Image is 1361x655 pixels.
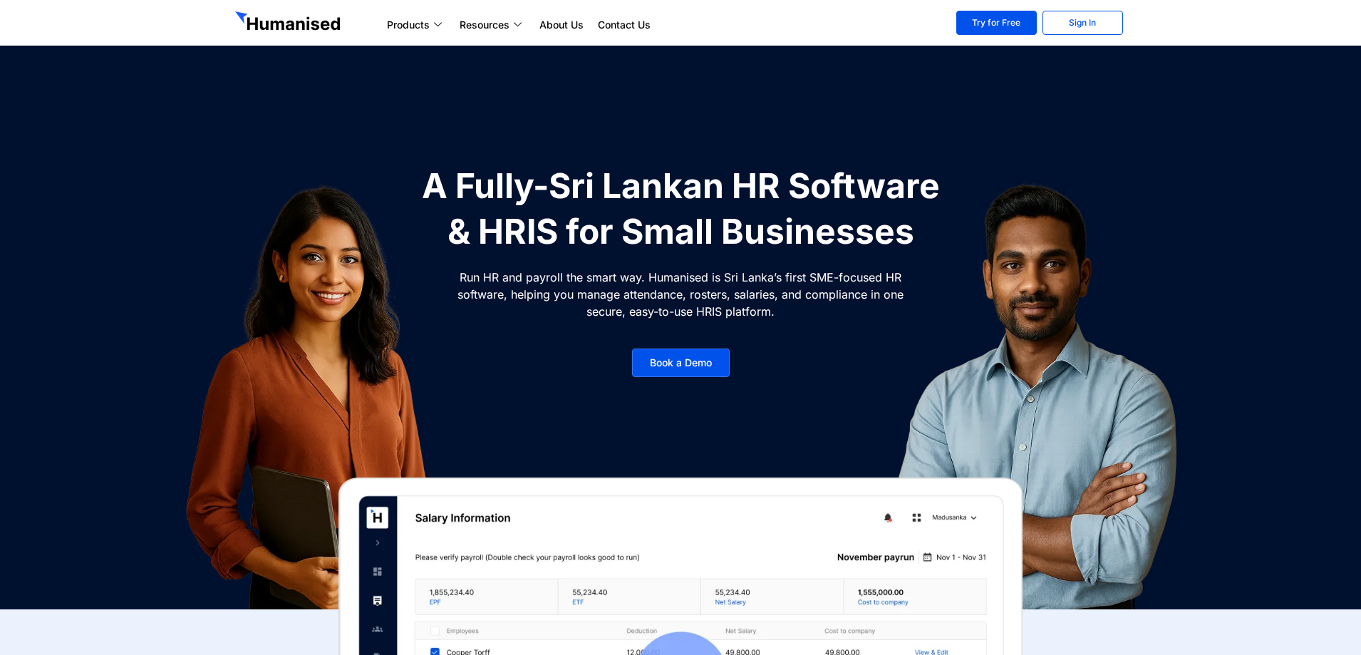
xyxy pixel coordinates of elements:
[591,16,658,33] a: Contact Us
[413,163,948,254] h1: A Fully-Sri Lankan HR Software & HRIS for Small Businesses
[456,269,905,320] p: Run HR and payroll the smart way. Humanised is Sri Lanka’s first SME-focused HR software, helping...
[380,16,452,33] a: Products
[956,11,1037,35] a: Try for Free
[1042,11,1123,35] a: Sign In
[235,11,343,34] img: GetHumanised Logo
[650,358,712,368] span: Book a Demo
[632,349,730,377] a: Book a Demo
[452,16,532,33] a: Resources
[532,16,591,33] a: About Us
